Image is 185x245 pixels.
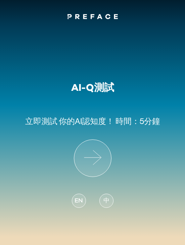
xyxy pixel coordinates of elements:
[25,117,57,126] span: 立即測試
[115,117,160,126] span: 時間：5分鐘
[75,196,83,205] span: EN
[103,196,109,205] span: 中
[59,117,114,126] span: 你的AI認知度！
[71,82,114,94] h1: AI-Q測試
